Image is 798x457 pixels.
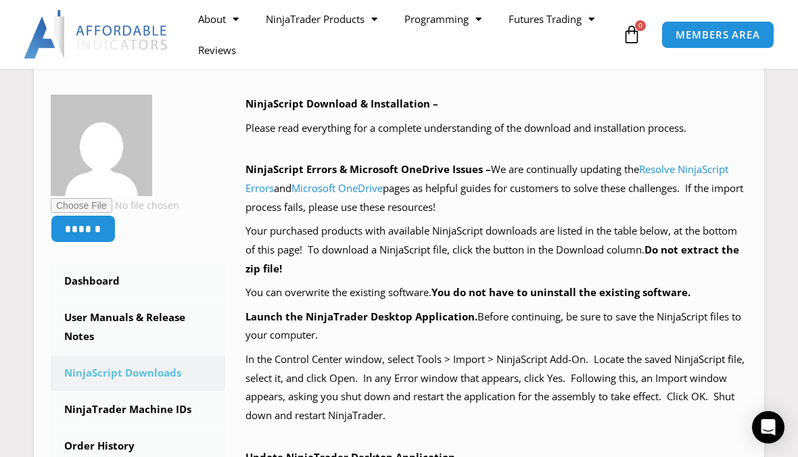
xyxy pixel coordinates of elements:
[391,3,495,34] a: Programming
[245,310,477,323] b: Launch the NinjaTrader Desktop Application.
[291,181,383,195] a: Microsoft OneDrive
[185,3,619,66] nav: Menu
[245,119,748,138] p: Please read everything for a complete understanding of the download and installation process.
[431,285,690,299] b: You do not have to uninstall the existing software.
[24,10,169,59] img: LogoAI | Affordable Indicators – NinjaTrader
[752,411,784,443] div: Open Intercom Messenger
[245,350,748,425] p: In the Control Center window, select Tools > Import > NinjaScript Add-On. Locate the saved NinjaS...
[51,392,225,427] a: NinjaTrader Machine IDs
[245,222,748,279] p: Your purchased products with available NinjaScript downloads are listed in the table below, at th...
[51,356,225,391] a: NinjaScript Downloads
[51,95,152,196] img: 650123545c5dcbed76f86754cdc28761b771a7622b55a21957b9e41ff4234377
[252,3,391,34] a: NinjaTrader Products
[245,283,748,302] p: You can overwrite the existing software.
[245,162,728,195] a: Resolve NinjaScript Errors
[495,3,608,34] a: Futures Trading
[245,243,739,275] b: Do not extract the zip file!
[51,300,225,354] a: User Manuals & Release Notes
[635,20,646,31] span: 0
[51,264,225,299] a: Dashboard
[185,3,252,34] a: About
[245,160,748,217] p: We are continually updating the and pages as helpful guides for customers to solve these challeng...
[676,30,760,40] span: MEMBERS AREA
[245,162,491,176] b: NinjaScript Errors & Microsoft OneDrive Issues –
[661,21,774,49] a: MEMBERS AREA
[185,34,250,66] a: Reviews
[245,308,748,345] p: Before continuing, be sure to save the NinjaScript files to your computer.
[245,97,438,110] b: NinjaScript Download & Installation –
[602,15,661,54] a: 0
